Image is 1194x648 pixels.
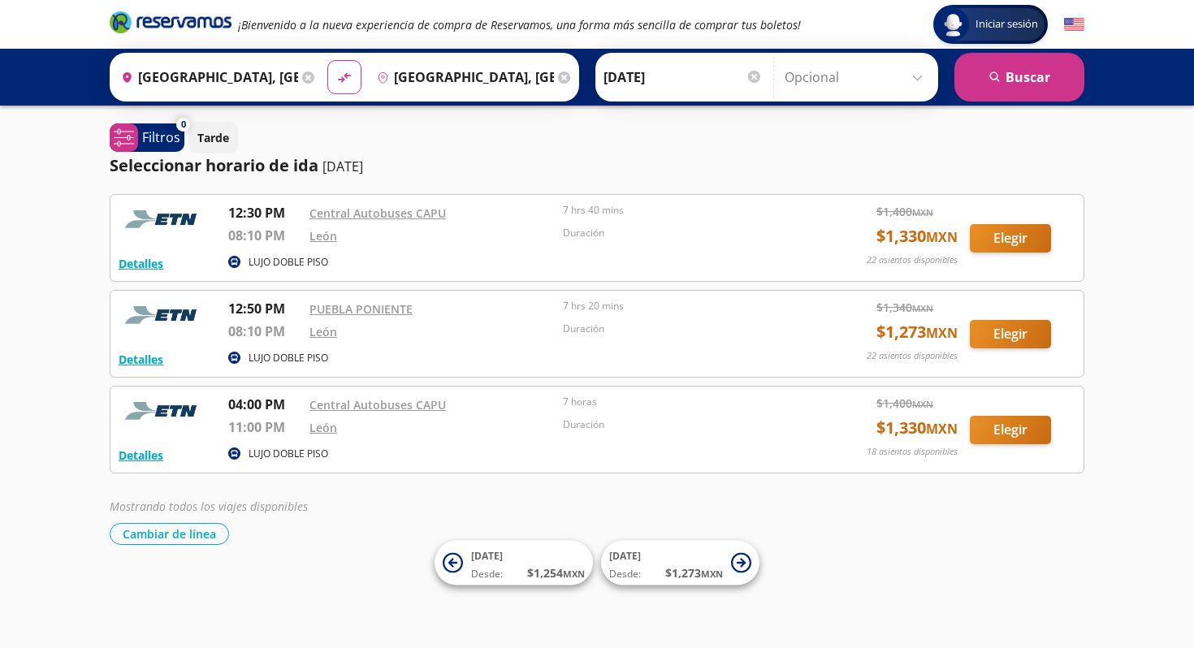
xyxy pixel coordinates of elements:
p: 11:00 PM [228,417,301,437]
p: Duración [563,417,808,432]
p: 22 asientos disponibles [867,349,958,363]
small: MXN [912,302,933,314]
a: León [309,324,337,339]
button: [DATE]Desde:$1,254MXN [435,541,593,585]
button: Detalles [119,255,163,272]
small: MXN [926,420,958,438]
button: Elegir [970,224,1051,253]
span: $ 1,273 [665,564,723,581]
p: 7 hrs 20 mins [563,299,808,313]
p: 04:00 PM [228,395,301,414]
span: $ 1,400 [876,395,933,412]
p: [DATE] [322,157,363,176]
span: [DATE] [471,549,503,563]
button: Elegir [970,416,1051,444]
span: [DATE] [609,549,641,563]
em: Mostrando todos los viajes disponibles [110,499,308,514]
p: 08:10 PM [228,322,301,341]
span: Desde: [471,567,503,581]
span: $ 1,273 [876,320,958,344]
button: Buscar [954,53,1084,102]
img: RESERVAMOS [119,203,208,235]
a: Central Autobuses CAPU [309,205,446,221]
a: León [309,228,337,244]
p: 22 asientos disponibles [867,253,958,267]
span: Iniciar sesión [969,16,1045,32]
p: Duración [563,226,808,240]
button: 0Filtros [110,123,184,152]
small: MXN [563,568,585,580]
p: 12:50 PM [228,299,301,318]
button: Detalles [119,447,163,464]
a: Central Autobuses CAPU [309,397,446,413]
input: Buscar Destino [370,57,554,97]
p: 18 asientos disponibles [867,445,958,459]
a: PUEBLA PONIENTE [309,301,413,317]
button: English [1064,15,1084,35]
small: MXN [912,206,933,218]
button: Cambiar de línea [110,523,229,545]
input: Buscar Origen [115,57,298,97]
p: Seleccionar horario de ida [110,153,318,178]
p: LUJO DOBLE PISO [249,447,328,461]
img: RESERVAMOS [119,299,208,331]
span: Desde: [609,567,641,581]
p: Tarde [197,129,229,146]
span: $ 1,254 [527,564,585,581]
button: Tarde [188,122,238,153]
p: 7 horas [563,395,808,409]
img: RESERVAMOS [119,395,208,427]
span: $ 1,330 [876,416,958,440]
em: ¡Bienvenido a la nueva experiencia de compra de Reservamos, una forma más sencilla de comprar tus... [238,17,801,32]
span: $ 1,340 [876,299,933,316]
span: $ 1,330 [876,224,958,248]
input: Elegir Fecha [603,57,763,97]
small: MXN [912,398,933,410]
a: Brand Logo [110,10,231,39]
i: Brand Logo [110,10,231,34]
p: Filtros [142,127,180,147]
p: 7 hrs 40 mins [563,203,808,218]
button: Detalles [119,351,163,368]
small: MXN [701,568,723,580]
p: Duración [563,322,808,336]
span: 0 [181,118,186,132]
a: León [309,420,337,435]
p: LUJO DOBLE PISO [249,351,328,365]
span: $ 1,400 [876,203,933,220]
small: MXN [926,228,958,246]
button: [DATE]Desde:$1,273MXN [601,541,759,585]
p: 12:30 PM [228,203,301,222]
p: LUJO DOBLE PISO [249,255,328,270]
small: MXN [926,324,958,342]
p: 08:10 PM [228,226,301,245]
input: Opcional [785,57,930,97]
button: Elegir [970,320,1051,348]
